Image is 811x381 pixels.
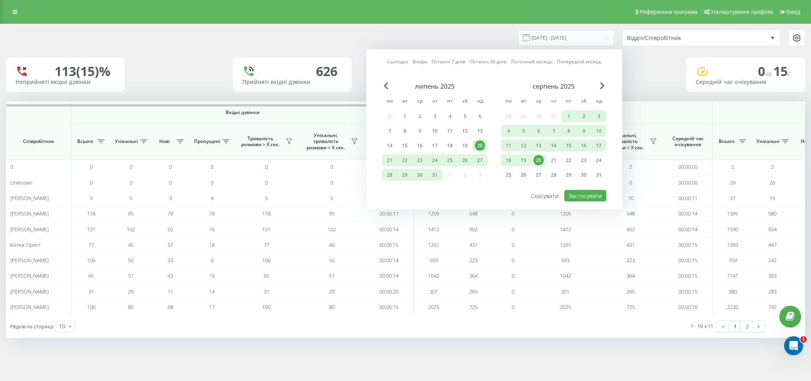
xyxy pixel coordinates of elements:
div: нд 10 серп 2025 р. [591,125,606,137]
span: 1393 [727,241,738,248]
span: 5 [265,194,268,202]
span: 447 [768,241,777,248]
div: 12 [460,126,470,136]
a: Поточний місяць [511,58,552,65]
div: пн 25 серп 2025 р. [501,169,516,181]
div: нд 17 серп 2025 р. [591,140,606,152]
div: 14 [548,141,559,151]
div: ср 13 серп 2025 р. [531,140,546,152]
div: 22 [400,155,410,166]
span: 92 [168,226,173,233]
span: 18 [209,210,215,217]
span: 95 [128,210,133,217]
div: 28 [385,170,395,180]
span: 102 [327,226,336,233]
span: 223 [469,257,478,264]
abbr: неділя [593,96,605,108]
span: 1 [800,336,807,343]
td: 00:00:15 [663,268,713,284]
span: 106 [87,257,95,264]
span: 0 [330,179,333,186]
span: 548 [469,210,478,217]
div: 29 [400,170,410,180]
span: 33 [168,257,173,264]
div: пн 11 серп 2025 р. [501,140,516,152]
td: 00:00:17 [364,206,414,221]
div: пт 4 лип 2025 р. [442,110,457,122]
div: 15 [564,141,574,151]
span: 242 [768,257,777,264]
span: 43 [168,272,173,279]
span: 65 [264,272,269,279]
button: Застосувати [564,190,606,202]
span: 1412 [428,226,439,233]
div: ср 2 лип 2025 р. [412,110,427,122]
div: сб 12 лип 2025 р. [457,125,472,137]
span: 1261 [560,241,571,248]
td: 00:00:00 [364,159,414,175]
td: 00:00:11 [663,190,713,206]
div: 4 [445,111,455,122]
div: 25 [503,170,514,180]
span: 0 [512,226,514,233]
span: 18 [209,241,215,248]
div: 11 [503,141,514,151]
span: 580 [768,210,777,217]
div: пн 4 серп 2025 р. [501,125,516,137]
div: нд 13 лип 2025 р. [472,125,487,137]
div: 30 [579,170,589,180]
abbr: середа [414,96,426,108]
div: вт 26 серп 2025 р. [516,169,531,181]
div: вт 8 лип 2025 р. [397,125,412,137]
a: Попередній місяць [557,58,602,65]
span: 26 [769,179,775,186]
div: 113 (15)% [55,64,110,79]
span: 118 [87,210,95,217]
div: 27 [533,170,544,180]
div: Прийняті вхідні дзвінки [242,79,342,86]
span: 2 [731,163,734,170]
span: 0 [512,210,514,217]
span: 1395 [727,210,738,217]
span: Унікальні, тривалість розмови > Х сек. [303,132,348,151]
span: 50 [329,257,335,264]
span: 121 [262,226,270,233]
span: Реферальна програма [640,9,698,15]
div: чт 17 лип 2025 р. [427,140,442,152]
abbr: четвер [429,96,441,108]
div: сб 2 серп 2025 р. [576,110,591,122]
span: 0 [265,163,268,170]
span: 0 [211,257,213,264]
span: 95 [329,210,335,217]
div: чт 10 лип 2025 р. [427,125,442,137]
div: 9 [415,126,425,136]
a: Вчора [413,58,427,65]
div: ср 6 серп 2025 р. [531,125,546,137]
div: пт 1 серп 2025 р. [561,110,576,122]
span: 15 [773,63,791,80]
span: 2 [771,163,774,170]
div: вт 29 лип 2025 р. [397,169,412,181]
div: сб 30 серп 2025 р. [576,169,591,181]
div: 6 [533,126,544,136]
div: вт 22 лип 2025 р. [397,154,412,166]
div: чт 21 серп 2025 р. [546,154,561,166]
td: 00:00:15 [663,237,713,253]
span: Unknown [10,179,32,186]
div: 17 [594,141,604,151]
div: 626 [316,64,337,79]
div: пт 29 серп 2025 р. [561,169,576,181]
div: 19 [518,155,529,166]
span: c [788,69,791,78]
span: [PERSON_NAME] [10,210,49,217]
span: 593 [561,257,569,264]
span: 102 [127,226,135,233]
div: 27 [475,155,485,166]
span: Всього [75,138,95,145]
span: 50 [128,257,133,264]
td: 00:00:14 [364,268,414,284]
div: пт 11 лип 2025 р. [442,125,457,137]
div: серпень 2025 [501,82,606,90]
div: вт 5 серп 2025 р. [516,125,531,137]
div: 1 [564,111,574,122]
